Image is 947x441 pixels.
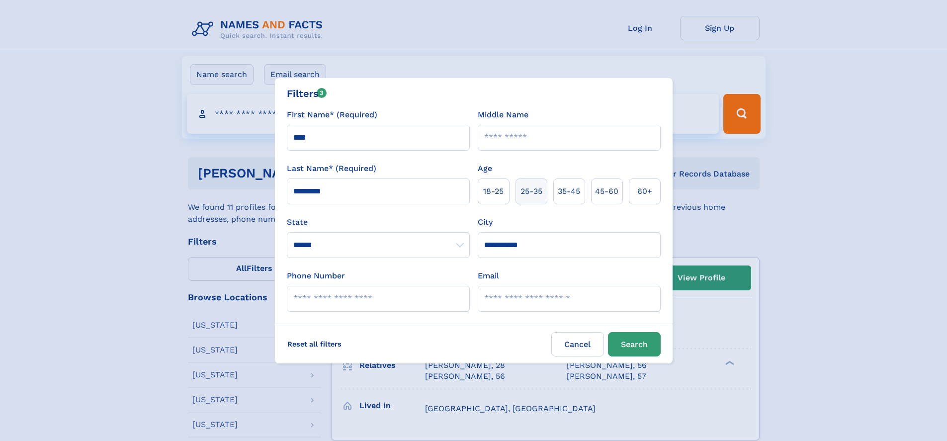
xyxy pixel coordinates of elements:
div: Filters [287,86,327,101]
label: Cancel [551,332,604,356]
label: First Name* (Required) [287,109,377,121]
label: Middle Name [478,109,528,121]
label: City [478,216,493,228]
label: Phone Number [287,270,345,282]
span: 45‑60 [595,185,618,197]
span: 18‑25 [483,185,504,197]
label: Reset all filters [281,332,348,356]
button: Search [608,332,661,356]
label: Last Name* (Required) [287,163,376,175]
span: 35‑45 [558,185,580,197]
label: Age [478,163,492,175]
label: Email [478,270,499,282]
label: State [287,216,470,228]
span: 60+ [637,185,652,197]
span: 25‑35 [520,185,542,197]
